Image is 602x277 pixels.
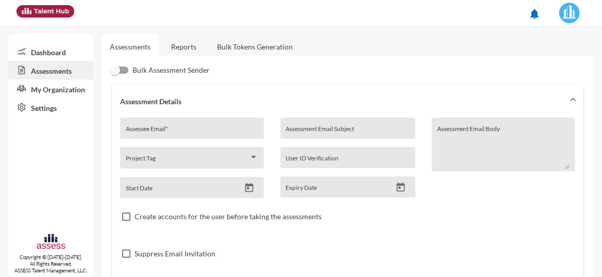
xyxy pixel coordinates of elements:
[8,79,93,98] a: My Organization
[528,8,541,20] mat-icon: notifications
[36,233,66,252] img: assesscompany-logo.png
[392,182,410,193] button: Open calendar
[112,85,583,118] mat-expansion-panel-header: Assessment Details
[110,42,150,51] a: Assessments
[135,248,215,260] span: Suppress Email Invitation
[8,42,93,61] a: Dashboard
[8,254,93,274] p: Copyright © [DATE]-[DATE]. All Rights Reserved. ASSESS Talent Management, LLC.
[8,98,93,117] a: Settings
[120,97,563,106] mat-panel-title: Assessment Details
[209,34,301,59] a: Bulk Tokens Generation
[163,34,205,59] a: Reports
[8,61,93,79] a: Assessments
[132,64,210,76] span: Bulk Assessment Sender
[240,183,258,193] button: Open calendar
[135,210,322,223] span: Create accounts for the user before taking the assessments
